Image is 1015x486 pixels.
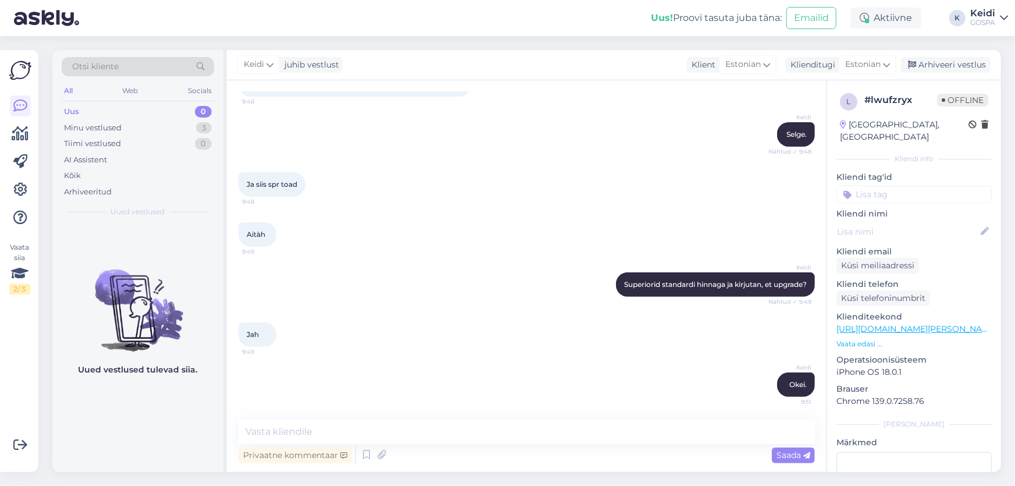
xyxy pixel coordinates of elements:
[836,154,992,164] div: Kliendi info
[651,12,673,23] b: Uus!
[280,59,339,71] div: juhib vestlust
[768,147,811,156] span: Nähtud ✓ 9:48
[9,59,31,81] img: Askly Logo
[836,354,992,366] p: Operatsioonisüsteem
[242,347,286,356] span: 9:49
[244,58,264,71] span: Keidi
[845,58,881,71] span: Estonian
[836,395,992,407] p: Chrome 139.0.7258.76
[64,106,79,118] div: Uus
[836,324,997,334] a: [URL][DOMAIN_NAME][PERSON_NAME]
[836,186,992,203] input: Lisa tag
[864,93,937,107] div: # lwufzryx
[901,57,991,73] div: Arhiveeri vestlus
[850,8,921,29] div: Aktiivne
[786,130,807,139] span: Selge.
[9,284,30,295] div: 2 / 3
[725,58,761,71] span: Estonian
[949,10,966,26] div: K
[836,208,992,220] p: Kliendi nimi
[789,380,807,389] span: Okei.
[242,197,286,206] span: 9:48
[970,9,1008,27] a: KeidiGOSPA
[64,138,121,150] div: Tiimi vestlused
[186,83,214,98] div: Socials
[768,263,811,272] span: Keidi
[247,330,259,339] span: Jah
[937,94,988,107] span: Offline
[768,363,811,372] span: Keidi
[836,246,992,258] p: Kliendi email
[247,180,297,189] span: Ja siis spr toad
[120,83,141,98] div: Web
[847,97,851,106] span: l
[836,437,992,449] p: Märkmed
[768,398,811,406] span: 9:51
[64,122,122,134] div: Minu vestlused
[836,419,992,430] div: [PERSON_NAME]
[195,138,212,150] div: 0
[836,278,992,290] p: Kliendi telefon
[970,9,995,18] div: Keidi
[242,247,286,256] span: 9:49
[62,83,75,98] div: All
[836,339,992,349] p: Vaata edasi ...
[238,448,352,463] div: Privaatne kommentaar
[836,171,992,183] p: Kliendi tag'id
[196,122,212,134] div: 3
[64,186,112,198] div: Arhiveeritud
[64,170,81,182] div: Kõik
[786,7,836,29] button: Emailid
[768,113,811,122] span: Keidi
[768,297,811,306] span: Nähtud ✓ 9:49
[72,61,119,73] span: Otsi kliente
[777,450,810,460] span: Saada
[624,280,807,289] span: Superiorid standardi hinnaga ja kirjutan, et upgrade?
[247,230,265,239] span: Aitàh
[836,366,992,378] p: iPhone OS 18.0.1
[840,119,968,143] div: [GEOGRAPHIC_DATA], [GEOGRAPHIC_DATA]
[52,249,223,353] img: No chats
[687,59,715,71] div: Klient
[111,207,165,217] span: Uued vestlused
[786,59,835,71] div: Klienditugi
[837,225,978,238] input: Lisa nimi
[836,258,919,274] div: Küsi meiliaadressi
[195,106,212,118] div: 0
[836,290,930,306] div: Küsi telefoninumbrit
[651,11,782,25] div: Proovi tasuta juba täna:
[64,154,107,166] div: AI Assistent
[79,364,198,376] p: Uued vestlused tulevad siia.
[836,383,992,395] p: Brauser
[836,311,992,323] p: Klienditeekond
[242,97,286,106] span: 9:48
[970,18,995,27] div: GOSPA
[9,242,30,295] div: Vaata siia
